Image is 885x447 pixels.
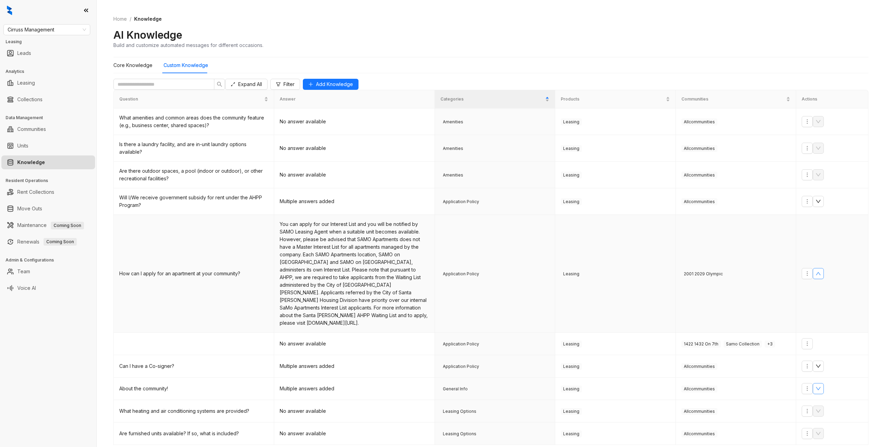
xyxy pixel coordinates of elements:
div: Can I have a Co-signer? [119,362,268,370]
td: No answer available [274,422,435,445]
span: Communities [681,96,785,103]
a: Knowledge [17,155,45,169]
span: Leasing [561,408,582,415]
a: Rent Collections [17,185,54,199]
span: more [804,172,810,178]
a: Leasing [17,76,35,90]
span: Leasing [561,198,582,205]
span: All communities [681,118,717,125]
a: Move Outs [17,202,42,216]
td: You can apply for our Interest List and you will be notified by SAMO Leasing Agent when a suitabl... [274,215,435,333]
span: more [804,341,810,346]
span: All communities [681,198,717,205]
span: All communities [681,172,717,179]
span: General Info [440,386,470,392]
div: What heating and air conditioning systems are provided? [119,407,268,415]
span: Products [561,96,664,103]
th: Products [555,90,676,108]
li: Leasing [1,76,95,90]
span: Leasing [561,145,582,152]
li: Knowledge [1,155,95,169]
span: Amenities [440,118,466,125]
span: Amenities [440,145,466,152]
th: Actions [796,90,868,108]
td: Multiple answers added [274,355,435,378]
h3: Analytics [6,68,96,75]
td: Multiple answers added [274,378,435,400]
div: Core Knowledge [113,61,152,69]
span: Application Policy [440,270,482,277]
div: What amenities and common areas does the community feature (e.g., business center, shared spaces)? [119,114,268,129]
span: + 3 [765,341,775,348]
span: All communities [681,145,717,152]
span: more [804,431,810,436]
span: Amenities [440,172,466,179]
span: 2001 2029 Olympic [681,270,725,277]
button: Filter [270,79,300,90]
span: Add Knowledge [316,80,353,88]
li: Voice AI [1,281,95,295]
span: Application Policy [440,341,482,348]
a: Voice AI [17,281,36,295]
td: No answer available [274,135,435,162]
span: more [804,386,810,391]
a: Collections [17,93,43,106]
span: Leasing Options [440,408,479,415]
td: Multiple answers added [274,188,435,215]
div: Is there a laundry facility, and are in-unit laundry options available? [119,141,268,156]
span: down [816,363,821,369]
th: Communities [676,90,796,108]
span: Question [119,96,263,103]
a: Leads [17,46,31,60]
span: more [804,408,810,414]
span: more [804,271,810,276]
span: expand-alt [231,82,235,87]
button: Add Knowledge [303,79,358,90]
span: All communities [681,386,717,392]
img: logo [7,6,12,15]
span: Leasing [561,363,582,370]
li: Renewals [1,235,95,249]
a: Team [17,265,30,278]
span: down [816,199,821,204]
div: Are there outdoor spaces, a pool (indoor or outdoor), or other recreational facilities? [119,167,268,182]
span: Leasing [561,172,582,179]
td: No answer available [274,108,435,135]
div: Are furnished units available? If so, what is included? [119,430,268,437]
span: more [804,363,810,369]
div: How can I apply for an apartment at your community? [119,270,268,277]
button: Expand All [225,79,268,90]
li: Leads [1,46,95,60]
span: filter [276,82,281,87]
span: Samo Collection [724,341,762,348]
div: Will I/We receive government subsidy for rent under the AHPP Program? [119,194,268,209]
span: down [816,386,821,391]
h2: AI Knowledge [113,28,182,41]
span: up [816,271,821,276]
span: more [804,199,810,204]
div: Custom Knowledge [164,61,208,69]
a: Home [112,15,128,23]
a: Units [17,139,28,153]
span: Leasing [561,430,582,437]
li: Rent Collections [1,185,95,199]
span: Leasing [561,341,582,348]
span: All communities [681,408,717,415]
th: Answer [274,90,435,108]
div: Build and customize automated messages for different occasions. [113,41,263,49]
td: No answer available [274,400,435,422]
span: Coming Soon [44,238,77,246]
td: No answer available [274,162,435,188]
span: Leasing [561,270,582,277]
span: Application Policy [440,198,482,205]
span: Leasing [561,386,582,392]
span: Filter [283,80,295,88]
li: Maintenance [1,218,95,232]
li: Communities [1,122,95,136]
span: Categories [440,96,544,103]
li: Units [1,139,95,153]
h3: Resident Operations [6,178,96,184]
span: All communities [681,430,717,437]
span: more [804,145,810,151]
li: Collections [1,93,95,106]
